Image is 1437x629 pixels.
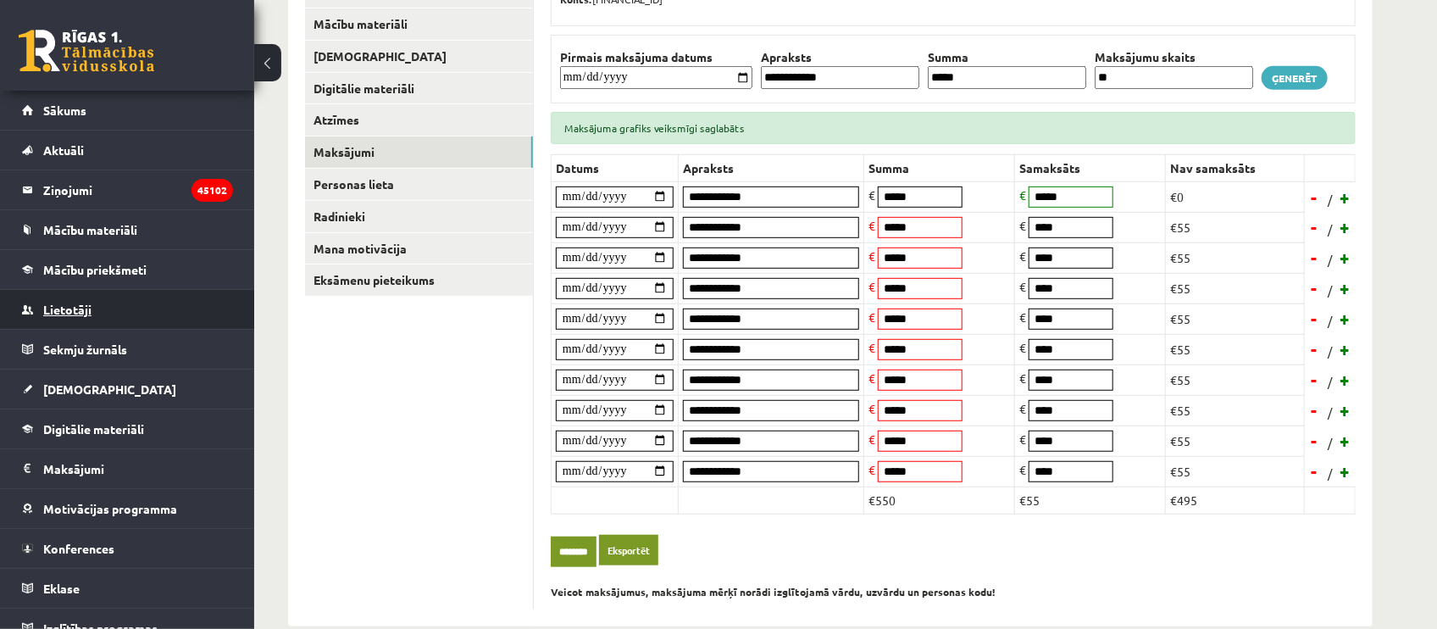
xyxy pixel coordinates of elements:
[22,250,233,289] a: Mācību priekšmeti
[1326,281,1334,299] span: /
[1326,312,1334,330] span: /
[22,91,233,130] a: Sākums
[1166,334,1305,365] td: €55
[599,535,658,566] a: Eksportēt
[22,569,233,608] a: Eklase
[757,48,924,66] th: Apraksts
[43,581,80,596] span: Eklase
[1326,434,1334,452] span: /
[1337,398,1354,423] a: +
[1166,181,1305,212] td: €0
[868,187,875,203] span: €
[43,142,84,158] span: Aktuāli
[1166,426,1305,456] td: €55
[22,370,233,409] a: [DEMOGRAPHIC_DATA]
[1307,398,1323,423] a: -
[864,487,1015,514] td: €550
[1166,273,1305,303] td: €55
[43,342,127,357] span: Sekmju žurnāls
[22,449,233,488] a: Maksājumi
[305,264,533,296] a: Eksāmenu pieteikums
[864,154,1015,181] th: Summa
[22,210,233,249] a: Mācību materiāli
[305,104,533,136] a: Atzīmes
[1262,66,1328,90] a: Ģenerēt
[1307,245,1323,270] a: -
[1019,401,1026,416] span: €
[1166,487,1305,514] td: €495
[868,462,875,477] span: €
[1337,306,1354,331] a: +
[1307,367,1323,392] a: -
[1166,303,1305,334] td: €55
[868,340,875,355] span: €
[1019,370,1026,386] span: €
[868,370,875,386] span: €
[1166,242,1305,273] td: €55
[1019,218,1026,233] span: €
[551,585,996,598] b: Veicot maksājumus, maksājuma mērķī norādi izglītojamā vārdu, uzvārdu un personas kodu!
[305,41,533,72] a: [DEMOGRAPHIC_DATA]
[556,48,757,66] th: Pirmais maksājuma datums
[1307,185,1323,210] a: -
[1019,248,1026,264] span: €
[868,218,875,233] span: €
[22,529,233,568] a: Konferences
[1019,187,1026,203] span: €
[305,73,533,104] a: Digitālie materiāli
[22,330,233,369] a: Sekmju žurnāls
[43,421,144,437] span: Digitālie materiāli
[1337,428,1354,454] a: +
[305,169,533,200] a: Personas lieta
[1307,459,1323,484] a: -
[1337,245,1354,270] a: +
[305,201,533,232] a: Radinieki
[1326,220,1334,238] span: /
[1166,365,1305,395] td: €55
[22,409,233,448] a: Digitālie materiāli
[868,309,875,325] span: €
[43,302,92,317] span: Lietotāji
[1326,342,1334,360] span: /
[305,8,533,40] a: Mācību materiāli
[1307,428,1323,454] a: -
[868,279,875,294] span: €
[43,222,137,237] span: Mācību materiāli
[552,154,679,181] th: Datums
[551,112,1356,144] div: Maksājuma grafiks veiksmīgi saglabāts
[868,401,875,416] span: €
[1019,279,1026,294] span: €
[1337,276,1354,301] a: +
[305,136,533,168] a: Maksājumi
[1326,251,1334,269] span: /
[924,48,1090,66] th: Summa
[43,541,114,556] span: Konferences
[1337,337,1354,362] a: +
[1307,337,1323,362] a: -
[1307,306,1323,331] a: -
[43,262,147,277] span: Mācību priekšmeti
[43,103,86,118] span: Sākums
[868,248,875,264] span: €
[1019,431,1026,447] span: €
[191,179,233,202] i: 45102
[1166,154,1305,181] th: Nav samaksāts
[1307,276,1323,301] a: -
[1090,48,1257,66] th: Maksājumu skaits
[1019,462,1026,477] span: €
[1326,465,1334,482] span: /
[1015,154,1166,181] th: Samaksāts
[22,290,233,329] a: Lietotāji
[19,30,154,72] a: Rīgas 1. Tālmācības vidusskola
[1166,456,1305,487] td: €55
[1019,340,1026,355] span: €
[1337,214,1354,240] a: +
[1337,185,1354,210] a: +
[305,233,533,264] a: Mana motivācija
[868,431,875,447] span: €
[1019,309,1026,325] span: €
[1337,367,1354,392] a: +
[1337,459,1354,484] a: +
[43,449,233,488] legend: Maksājumi
[22,489,233,528] a: Motivācijas programma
